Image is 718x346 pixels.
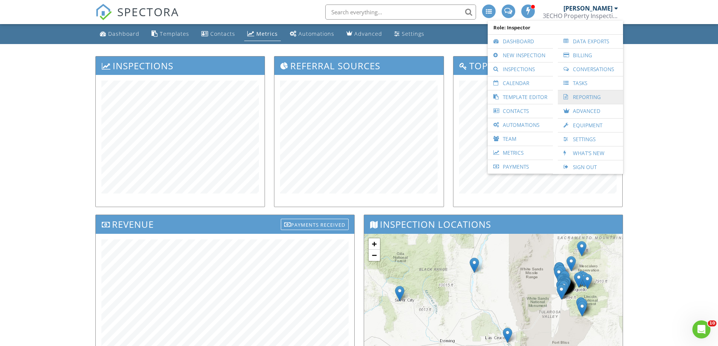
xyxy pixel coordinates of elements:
[369,238,380,250] a: Zoom in
[491,62,549,76] a: Inspections
[325,5,476,20] input: Search everything...
[491,104,549,118] a: Contacts
[563,5,612,12] div: [PERSON_NAME]
[198,27,238,41] a: Contacts
[274,56,444,75] h3: Referral Sources
[562,160,619,174] a: Sign Out
[562,49,619,62] a: Billing
[364,215,623,233] h3: Inspection Locations
[210,30,235,37] div: Contacts
[244,27,281,41] a: Metrics
[491,49,549,62] a: New Inspection
[287,27,337,41] a: Automations (Basic)
[108,30,139,37] div: Dashboard
[281,217,349,229] a: Payments Received
[562,62,619,76] a: Conversations
[543,12,618,20] div: 3ECHO Property Inspections
[343,27,385,41] a: Advanced
[402,30,424,37] div: Settings
[562,119,619,132] a: Equipment
[491,21,619,34] span: Role: Inspector
[692,320,710,338] iframe: Intercom live chat
[148,27,192,41] a: Templates
[562,90,619,104] a: Reporting
[160,30,189,37] div: Templates
[562,146,619,160] a: What's New
[491,146,549,160] a: Metrics
[369,250,380,261] a: Zoom out
[453,56,623,75] h3: Top Agents
[299,30,334,37] div: Automations
[281,219,349,230] div: Payments Received
[491,132,549,146] a: Team
[95,10,179,26] a: SPECTORA
[562,104,619,118] a: Advanced
[491,160,549,174] a: Payments
[117,4,179,20] span: SPECTORA
[491,35,549,48] a: Dashboard
[97,27,142,41] a: Dashboard
[354,30,382,37] div: Advanced
[562,76,619,90] a: Tasks
[96,56,265,75] h3: Inspections
[491,118,549,132] a: Automations
[562,133,619,146] a: Settings
[95,4,112,20] img: The Best Home Inspection Software - Spectora
[562,35,619,48] a: Data Exports
[491,90,549,104] a: Template Editor
[491,76,549,90] a: Calendar
[256,30,278,37] div: Metrics
[708,320,716,326] span: 10
[96,215,354,233] h3: Revenue
[391,27,427,41] a: Settings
